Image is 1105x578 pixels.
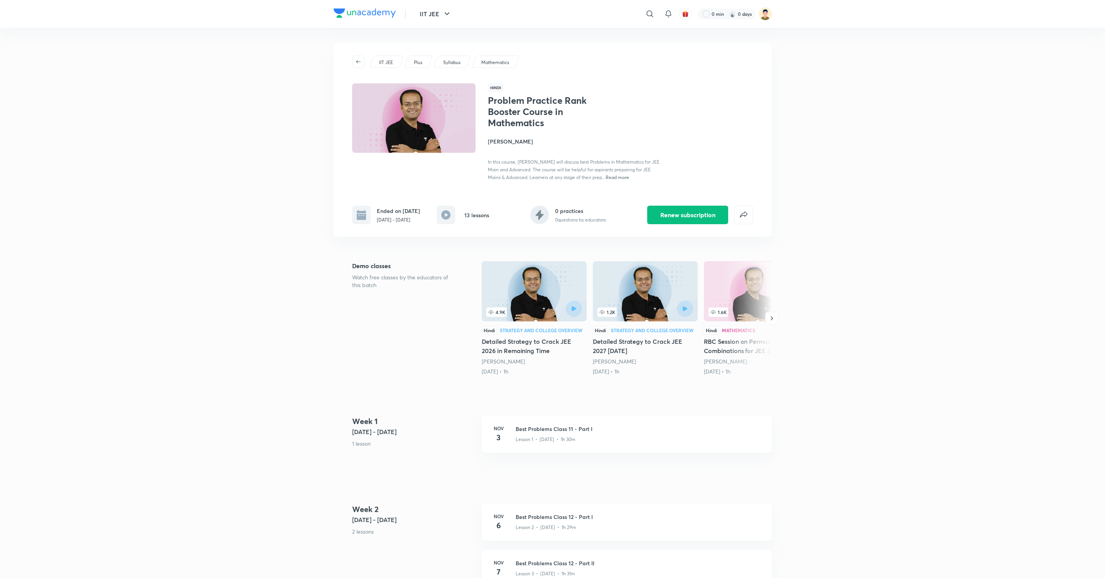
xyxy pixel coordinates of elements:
[488,95,614,128] h1: Problem Practice Rank Booster Course in Mathematics
[488,83,503,92] span: Hindi
[491,559,506,566] h6: Nov
[352,515,476,524] h5: [DATE] - [DATE]
[704,261,809,375] a: RBC Session on Permutations Combinations for JEE 2026 & 2027
[709,308,728,317] span: 1.6K
[516,513,763,521] h3: Best Problems Class 12 - Part I
[516,570,575,577] p: Lesson 3 • [DATE] • 1h 31m
[480,59,510,66] a: Mathematics
[516,436,575,443] p: Lesson 1 • [DATE] • 1h 30m
[593,261,698,375] a: 1.2KHindiStrategy and College OverviewDetailed Strategy to Crack JEE 2027 [DATE][PERSON_NAME][DAT...
[516,524,576,531] p: Lesson 2 • [DATE] • 1h 29m
[606,174,629,180] span: Read more
[704,358,809,365] div: Vineet Loomba
[682,10,689,17] img: avatar
[516,425,763,433] h3: Best Problems Class 11 - Part I
[593,337,698,355] h5: Detailed Strategy to Crack JEE 2027 [DATE]
[352,416,476,427] h4: Week 1
[488,159,660,180] span: In this course, [PERSON_NAME] will discuss best Problems in Mathematics for JEE Main and Advanced...
[334,8,396,18] img: Company Logo
[593,326,608,335] div: Hindi
[481,59,509,66] p: Mathematics
[593,358,636,365] a: [PERSON_NAME]
[704,337,809,355] h5: RBC Session on Permutations Combinations for JEE 2026 & 2027
[414,59,422,66] p: Plus
[412,59,423,66] a: Plus
[352,274,457,289] p: Watch free classes by the educators of this batch
[555,207,606,215] h6: 0 practices
[351,83,476,154] img: Thumbnail
[491,513,506,520] h6: Nov
[491,432,506,443] h4: 3
[704,368,809,375] div: 10th Aug • 1h
[734,206,753,224] button: false
[377,207,420,215] h6: Ended on [DATE]
[352,439,476,448] p: 1 lesson
[464,211,489,219] h6: 13 lessons
[704,326,719,335] div: Hindi
[729,10,736,18] img: streak
[486,308,507,317] span: 4.9K
[482,504,772,550] a: Nov6Best Problems Class 12 - Part ILesson 2 • [DATE] • 1h 29m
[482,358,587,365] div: Vineet Loomba
[482,261,587,375] a: Detailed Strategy to Crack JEE 2026 in Remaining Time
[647,206,728,224] button: Renew subscription
[415,6,456,22] button: IIT JEE
[378,59,394,66] a: IIT JEE
[352,261,457,270] h5: Demo classes
[442,59,462,66] a: Syllabus
[482,337,587,355] h5: Detailed Strategy to Crack JEE 2026 in Remaining Time
[704,261,809,375] a: 1.6KHindiMathematicsRBC Session on Permutations Combinations for JEE 2026 & 2027[PERSON_NAME][DAT...
[488,137,661,145] h4: [PERSON_NAME]
[593,358,698,365] div: Vineet Loomba
[352,504,476,515] h4: Week 2
[491,566,506,578] h4: 7
[491,520,506,531] h4: 6
[597,308,617,317] span: 1.2K
[593,261,698,375] a: Detailed Strategy to Crack JEE 2027 in 2 years
[482,368,587,375] div: 12th Jun • 1h
[593,368,698,375] div: 15th Jun • 1h
[334,8,396,20] a: Company Logo
[482,416,772,462] a: Nov3Best Problems Class 11 - Part ILesson 1 • [DATE] • 1h 30m
[379,59,393,66] p: IIT JEE
[500,328,582,333] div: Strategy and College Overview
[482,358,525,365] a: [PERSON_NAME]
[516,559,763,567] h3: Best Problems Class 12 - Part II
[722,328,755,333] div: Mathematics
[482,261,587,375] a: 4.9KHindiStrategy and College OverviewDetailed Strategy to Crack JEE 2026 in Remaining Time[PERSO...
[611,328,693,333] div: Strategy and College Overview
[679,8,692,20] button: avatar
[704,358,747,365] a: [PERSON_NAME]
[482,326,497,335] div: Hindi
[352,527,476,536] p: 2 lessons
[491,425,506,432] h6: Nov
[759,7,772,20] img: Hemesh Singh
[352,427,476,436] h5: [DATE] - [DATE]
[555,216,606,223] p: 0 questions by educators
[443,59,461,66] p: Syllabus
[377,216,420,223] p: [DATE] - [DATE]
